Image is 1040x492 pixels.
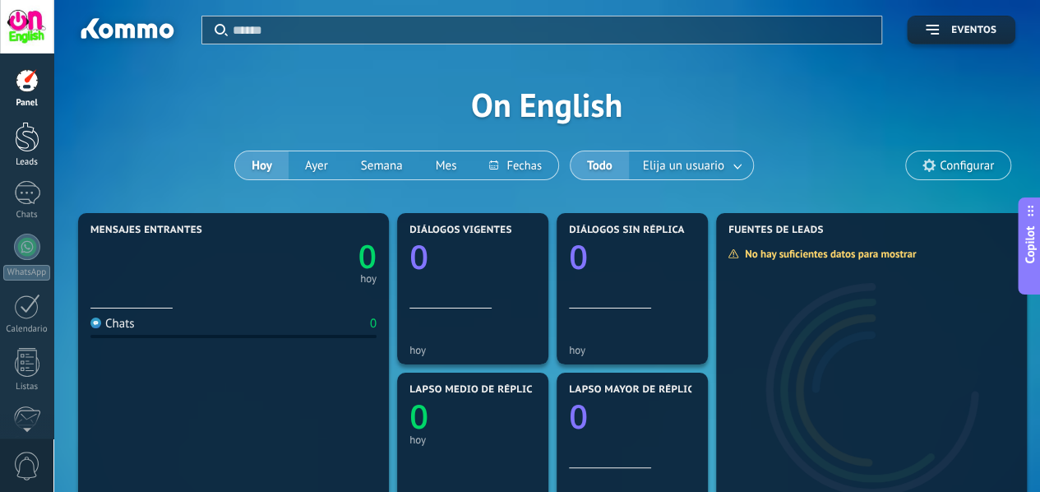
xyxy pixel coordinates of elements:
[640,155,728,177] span: Elija un usuario
[951,25,996,36] span: Eventos
[728,247,927,261] div: No hay suficientes datos para mostrar
[907,16,1015,44] button: Eventos
[3,98,51,109] div: Panel
[629,151,753,179] button: Elija un usuario
[409,384,539,396] span: Lapso medio de réplica
[569,393,588,439] text: 0
[569,234,588,279] text: 0
[235,151,289,179] button: Hoy
[409,225,512,236] span: Diálogos vigentes
[3,324,51,335] div: Calendario
[940,159,994,173] span: Configurar
[358,234,377,278] text: 0
[3,210,51,220] div: Chats
[569,384,700,396] span: Lapso mayor de réplica
[90,316,135,332] div: Chats
[569,344,696,356] div: hoy
[419,151,474,179] button: Mes
[370,316,377,332] div: 0
[728,225,824,236] span: Fuentes de leads
[409,344,536,356] div: hoy
[409,434,536,446] div: hoy
[90,225,202,236] span: Mensajes entrantes
[3,157,51,168] div: Leads
[360,275,377,283] div: hoy
[569,225,685,236] span: Diálogos sin réplica
[409,234,428,279] text: 0
[571,151,629,179] button: Todo
[409,393,428,439] text: 0
[289,151,344,179] button: Ayer
[3,265,50,281] div: WhatsApp
[233,234,377,278] a: 0
[90,318,101,328] img: Chats
[3,382,51,392] div: Listas
[1022,226,1038,264] span: Copilot
[344,151,419,179] button: Semana
[473,151,557,179] button: Fechas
